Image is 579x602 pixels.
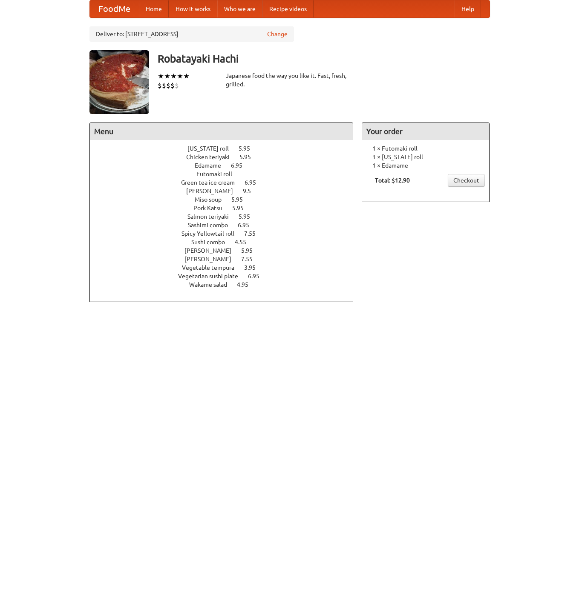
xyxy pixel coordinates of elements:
[455,0,481,17] a: Help
[175,81,179,90] li: $
[193,205,231,211] span: Pork Katsu
[226,71,354,88] div: Japanese food the way you like it. Fast, fresh, grilled.
[182,264,243,271] span: Vegetable tempura
[239,154,259,160] span: 5.95
[177,71,183,81] li: ★
[235,239,255,245] span: 4.55
[89,50,149,114] img: angular.jpg
[191,239,233,245] span: Sushi combo
[90,123,353,140] h4: Menu
[184,256,240,262] span: [PERSON_NAME]
[90,0,139,17] a: FoodMe
[195,196,259,203] a: Miso soup 5.95
[366,144,485,153] li: 1 × Futomaki roll
[448,174,485,187] a: Checkout
[267,30,288,38] a: Change
[231,162,251,169] span: 6.95
[187,213,237,220] span: Salmon teriyaki
[239,213,259,220] span: 5.95
[158,50,490,67] h3: Robatayaki Hachi
[193,205,259,211] a: Pork Katsu 5.95
[170,81,175,90] li: $
[237,281,257,288] span: 4.95
[186,188,242,194] span: [PERSON_NAME]
[186,154,238,160] span: Chicken teriyaki
[375,177,410,184] b: Total: $12.90
[170,71,177,81] li: ★
[189,281,236,288] span: Wakame salad
[187,213,266,220] a: Salmon teriyaki 5.95
[195,162,230,169] span: Edamame
[366,153,485,161] li: 1 × [US_STATE] roll
[164,71,170,81] li: ★
[169,0,217,17] a: How it works
[196,171,241,177] span: Futomaki roll
[248,273,268,280] span: 6.95
[232,205,252,211] span: 5.95
[166,81,170,90] li: $
[181,230,243,237] span: Spicy Yellowtail roll
[139,0,169,17] a: Home
[187,145,237,152] span: [US_STATE] roll
[239,145,259,152] span: 5.95
[366,161,485,170] li: 1 × Edamame
[162,81,166,90] li: $
[184,247,240,254] span: [PERSON_NAME]
[184,256,268,262] a: [PERSON_NAME] 7.55
[182,264,271,271] a: Vegetable tempura 3.95
[196,171,256,177] a: Futomaki roll
[217,0,262,17] a: Who we are
[189,281,264,288] a: Wakame salad 4.95
[238,222,258,228] span: 6.95
[245,179,265,186] span: 6.95
[188,222,236,228] span: Sashimi combo
[241,256,261,262] span: 7.55
[244,264,264,271] span: 3.95
[181,179,243,186] span: Green tea ice cream
[186,154,267,160] a: Chicken teriyaki 5.95
[178,273,247,280] span: Vegetarian sushi plate
[262,0,314,17] a: Recipe videos
[195,162,258,169] a: Edamame 6.95
[241,247,261,254] span: 5.95
[244,230,264,237] span: 7.55
[188,222,265,228] a: Sashimi combo 6.95
[231,196,251,203] span: 5.95
[243,188,259,194] span: 9.5
[181,230,271,237] a: Spicy Yellowtail roll 7.55
[186,188,267,194] a: [PERSON_NAME] 9.5
[158,81,162,90] li: $
[178,273,275,280] a: Vegetarian sushi plate 6.95
[89,26,294,42] div: Deliver to: [STREET_ADDRESS]
[195,196,230,203] span: Miso soup
[187,145,266,152] a: [US_STATE] roll 5.95
[184,247,268,254] a: [PERSON_NAME] 5.95
[362,123,489,140] h4: Your order
[191,239,262,245] a: Sushi combo 4.55
[183,71,190,81] li: ★
[181,179,272,186] a: Green tea ice cream 6.95
[158,71,164,81] li: ★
